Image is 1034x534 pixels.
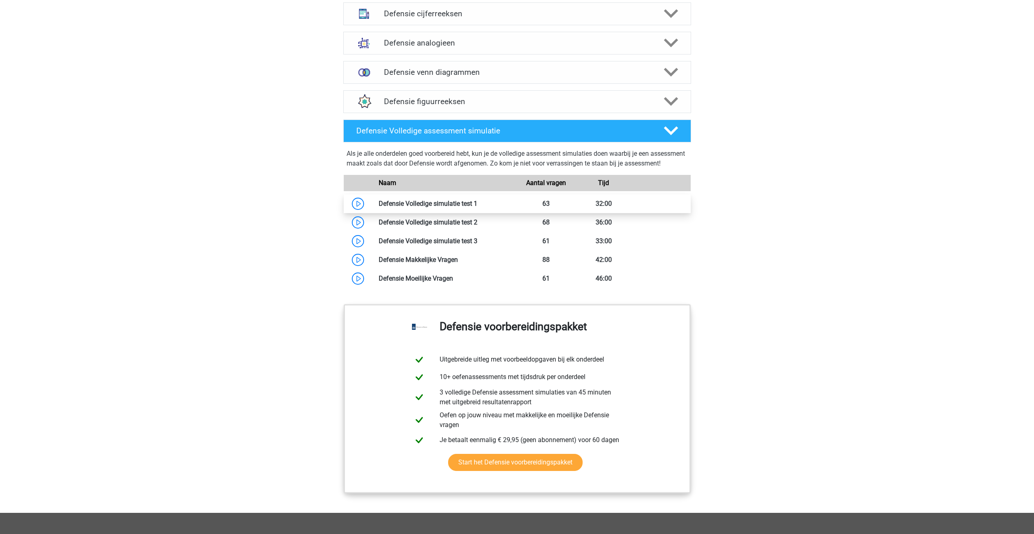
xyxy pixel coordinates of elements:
[340,120,694,142] a: Defensie Volledige assessment simulatie
[353,33,375,54] img: analogieen
[353,3,375,24] img: cijferreeksen
[340,2,694,25] a: cijferreeksen Defensie cijferreeksen
[340,32,694,54] a: analogieen Defensie analogieen
[384,68,650,77] h4: Defensie venn diagrammen
[517,178,574,188] div: Aantal vragen
[373,199,517,209] div: Defensie Volledige simulatie test 1
[575,178,633,188] div: Tijd
[448,454,583,471] a: Start het Defensie voorbereidingspakket
[373,218,517,227] div: Defensie Volledige simulatie test 2
[373,236,517,246] div: Defensie Volledige simulatie test 3
[384,38,650,48] h4: Defensie analogieen
[384,97,650,106] h4: Defensie figuurreeksen
[353,62,375,83] img: venn diagrammen
[353,91,375,112] img: figuurreeksen
[373,274,517,283] div: Defensie Moeilijke Vragen
[340,61,694,84] a: venn diagrammen Defensie venn diagrammen
[373,178,517,188] div: Naam
[384,9,650,18] h4: Defensie cijferreeksen
[356,126,650,135] h4: Defensie Volledige assessment simulatie
[347,149,688,172] div: Als je alle onderdelen goed voorbereid hebt, kun je de volledige assessment simulaties doen waarb...
[373,255,517,265] div: Defensie Makkelijke Vragen
[340,90,694,113] a: figuurreeksen Defensie figuurreeksen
